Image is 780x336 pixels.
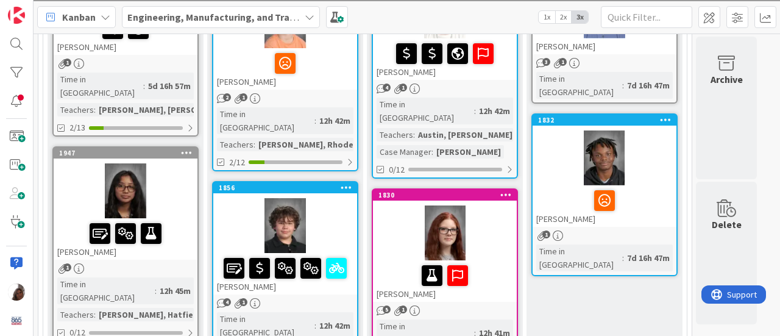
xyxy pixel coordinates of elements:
span: 2/12 [229,156,245,169]
div: Teachers [217,138,253,151]
div: 1832 [538,116,676,124]
span: 2/13 [69,121,85,134]
div: Sort New > Old [5,16,775,27]
div: Teachers [57,308,94,321]
div: 1856 [213,182,357,193]
div: Delete [5,38,775,49]
div: Move to ... [5,292,775,303]
div: 7d 16h 47m [624,251,673,265]
div: Rename Outline [5,104,775,115]
div: Add Outline Template [5,137,775,148]
div: Time in [GEOGRAPHIC_DATA] [57,73,143,99]
img: Visit kanbanzone.com [8,7,25,24]
div: 12h 42m [316,114,353,127]
div: Case Manager [377,145,431,159]
span: 1 [63,59,71,66]
div: SAVE AND GO HOME [5,270,775,281]
span: 1 [399,84,407,91]
img: GM [8,284,25,301]
div: Teachers [57,103,94,116]
div: [PERSON_NAME] [533,185,676,227]
span: : [622,251,624,265]
div: Rename [5,71,775,82]
div: 1947 [59,149,197,157]
div: DELETE [5,281,775,292]
span: : [622,79,624,92]
div: Newspaper [5,181,775,191]
div: 1947[PERSON_NAME] [54,148,197,260]
span: : [474,104,476,118]
div: 1830 [373,190,517,201]
span: 1 [239,93,247,101]
div: 5d 16h 57m [145,79,194,93]
span: 1 [559,58,567,66]
div: Sort A > Z [5,5,775,16]
div: 1856 [219,184,357,192]
span: : [94,103,96,116]
div: [PERSON_NAME] [54,218,197,260]
span: : [431,145,433,159]
div: CANCEL [5,314,775,325]
div: Visual Art [5,202,775,213]
span: : [155,284,157,298]
img: avatar [8,312,25,329]
span: 1 [63,263,71,271]
div: Teachers [377,128,413,141]
span: 1 [399,306,407,313]
div: [PERSON_NAME], Rhodes, Qual... [255,138,391,151]
div: Austin, [PERSON_NAME] (2... [415,128,532,141]
div: [PERSON_NAME] [373,260,517,302]
div: [PERSON_NAME] [213,48,357,90]
div: [PERSON_NAME] [213,253,357,295]
span: 2 [223,93,231,101]
span: : [94,308,96,321]
div: Print [5,126,775,137]
div: Time in [GEOGRAPHIC_DATA] [217,107,314,134]
div: This outline has no content. Would you like to delete it? [5,259,775,270]
div: 12h 45m [157,284,194,298]
div: 1947 [54,148,197,159]
div: 1830 [378,191,517,199]
div: MOVE [5,325,775,336]
div: Move To ... [5,27,775,38]
span: : [314,114,316,127]
span: Support [26,2,55,16]
div: Magazine [5,170,775,181]
span: 0/12 [389,163,405,176]
span: 1 [542,231,550,238]
div: Options [5,49,775,60]
div: [PERSON_NAME] [433,145,504,159]
div: 1856[PERSON_NAME] [213,182,357,295]
span: 4 [223,298,231,306]
span: 3 [542,58,550,66]
span: 4 [383,84,391,91]
div: Time in [GEOGRAPHIC_DATA] [377,98,474,124]
div: 1832 [533,115,676,126]
div: Delete [712,217,742,232]
span: 1 [239,298,247,306]
div: Journal [5,159,775,170]
div: 1832[PERSON_NAME] [533,115,676,227]
div: [PERSON_NAME] [533,38,676,54]
div: ??? [5,248,775,259]
div: TODO: put dlg title [5,213,775,224]
div: [PERSON_NAME], Hatfield, ... [96,308,216,321]
div: Home [5,303,775,314]
a: 1832[PERSON_NAME]Time in [GEOGRAPHIC_DATA]:7d 16h 47m [531,113,678,276]
div: Delete [5,93,775,104]
span: : [314,319,316,332]
div: [PERSON_NAME] [54,13,197,55]
div: Time in [GEOGRAPHIC_DATA] [536,72,622,99]
div: [PERSON_NAME], [PERSON_NAME], Ho... [96,103,258,116]
span: : [253,138,255,151]
div: Archive [711,72,743,87]
span: : [143,79,145,93]
span: 5 [383,306,391,313]
div: [PERSON_NAME] [373,38,517,80]
div: 7d 16h 47m [624,79,673,92]
div: 1830[PERSON_NAME] [373,190,517,302]
div: Time in [GEOGRAPHIC_DATA] [536,245,622,271]
div: Search for Source [5,148,775,159]
div: Sign out [5,60,775,71]
div: CANCEL [5,237,775,248]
